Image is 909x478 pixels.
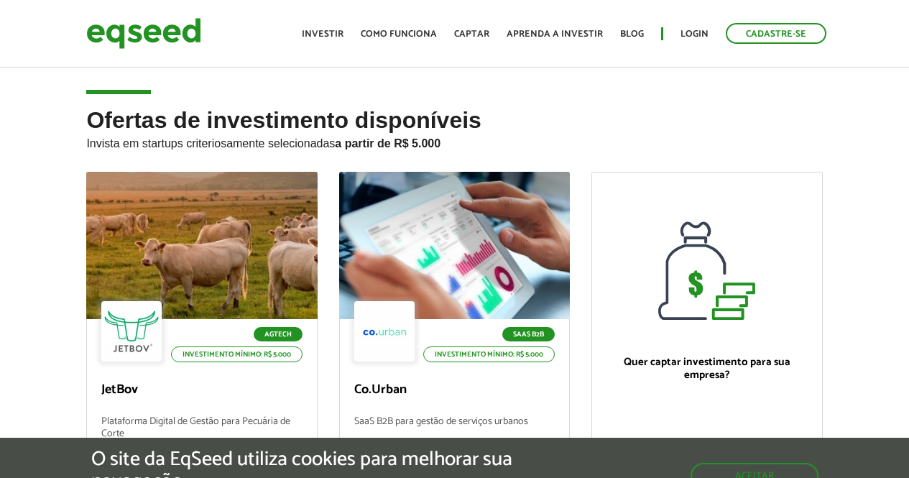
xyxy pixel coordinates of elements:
a: Cadastre-se [726,23,826,44]
a: Investir [302,29,343,39]
p: JetBov [101,382,302,398]
p: Plataforma Digital de Gestão para Pecuária de Corte [101,416,302,459]
a: Captar [454,29,489,39]
a: Blog [620,29,644,39]
a: Como funciona [361,29,437,39]
img: EqSeed [86,14,201,52]
strong: a partir de R$ 5.000 [335,137,440,150]
a: Aprenda a investir [507,29,603,39]
p: Agtech [254,327,303,341]
p: Quer captar investimento para sua empresa? [606,356,807,382]
a: Login [680,29,709,39]
p: SaaS B2B [502,327,555,341]
p: Invista em startups criteriosamente selecionadas [86,133,822,150]
h2: Ofertas de investimento disponíveis [86,108,822,172]
p: Investimento mínimo: R$ 5.000 [423,346,555,362]
p: Investimento mínimo: R$ 5.000 [171,346,303,362]
p: Co.Urban [354,382,555,398]
p: SaaS B2B para gestão de serviços urbanos [354,416,555,459]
